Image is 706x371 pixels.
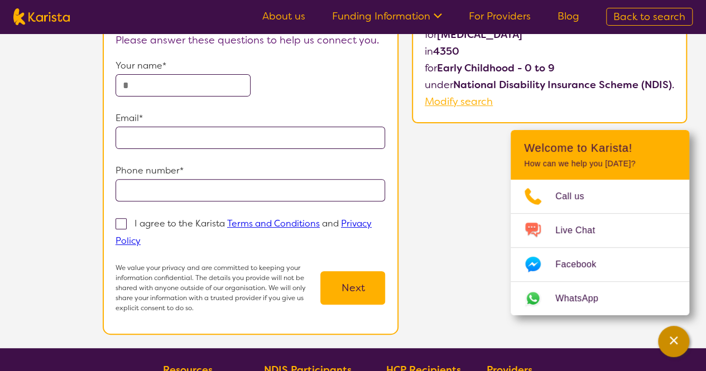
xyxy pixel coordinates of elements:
p: Your name* [116,57,386,74]
span: Back to search [613,10,685,23]
b: 4350 [433,45,459,58]
p: for [425,60,674,76]
a: Web link opens in a new tab. [511,282,689,315]
span: WhatsApp [555,290,612,307]
p: We value your privacy and are committed to keeping your information confidential. The details you... [116,263,321,313]
span: Call us [555,188,598,205]
a: For Providers [469,9,531,23]
h2: Welcome to Karista! [524,141,676,155]
button: Channel Menu [658,326,689,357]
p: I agree to the Karista and [116,218,372,247]
a: Terms and Conditions [227,218,320,229]
b: [MEDICAL_DATA] [437,28,522,41]
p: in [425,43,674,60]
b: Early Childhood - 0 to 9 [437,61,555,75]
a: About us [262,9,305,23]
p: under . [425,76,674,93]
img: Karista logo [13,8,70,25]
a: Blog [558,9,579,23]
p: Email* [116,110,386,127]
a: Privacy Policy [116,218,372,247]
div: Channel Menu [511,130,689,315]
b: National Disability Insurance Scheme (NDIS) [453,78,672,91]
span: Facebook [555,256,609,273]
p: for [425,26,674,43]
p: Please answer these questions to help us connect you. [116,32,386,49]
a: Modify search [425,95,493,108]
a: Funding Information [332,9,442,23]
span: Live Chat [555,222,608,239]
p: How can we help you [DATE]? [524,159,676,168]
ul: Choose channel [511,180,689,315]
button: Next [320,271,385,305]
a: Back to search [606,8,693,26]
p: Phone number* [116,162,386,179]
